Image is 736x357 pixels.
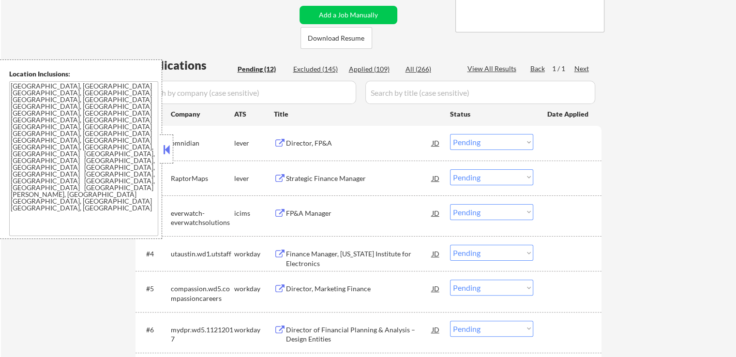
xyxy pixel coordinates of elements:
[293,64,342,74] div: Excluded (145)
[431,169,441,187] div: JD
[171,208,234,227] div: everwatch-everwatchsolutions
[9,69,158,79] div: Location Inclusions:
[365,81,595,104] input: Search by title (case sensitive)
[171,284,234,303] div: compassion.wd5.compassioncareers
[450,105,533,122] div: Status
[467,64,519,74] div: View All Results
[286,249,432,268] div: Finance Manager, [US_STATE] Institute for Electronics
[552,64,574,74] div: 1 / 1
[406,64,454,74] div: All (266)
[234,174,274,183] div: lever
[146,325,163,335] div: #6
[286,208,432,218] div: FP&A Manager
[171,109,234,119] div: Company
[431,321,441,338] div: JD
[171,325,234,344] div: mydpr.wd5.11212017
[234,284,274,294] div: workday
[234,109,274,119] div: ATS
[300,6,397,24] button: Add a Job Manually
[530,64,546,74] div: Back
[574,64,590,74] div: Next
[238,64,286,74] div: Pending (12)
[138,81,356,104] input: Search by company (case sensitive)
[286,138,432,148] div: Director, FP&A
[146,249,163,259] div: #4
[286,174,432,183] div: Strategic Finance Manager
[431,134,441,151] div: JD
[431,245,441,262] div: JD
[234,138,274,148] div: lever
[138,59,234,71] div: Applications
[234,208,274,218] div: icims
[146,284,163,294] div: #5
[274,109,441,119] div: Title
[171,249,234,259] div: utaustin.wd1.utstaff
[547,109,590,119] div: Date Applied
[286,325,432,344] div: Director of Financial Planning & Analysis – Design Entities
[431,204,441,222] div: JD
[349,64,397,74] div: Applied (109)
[171,174,234,183] div: RaptorMaps
[431,280,441,297] div: JD
[171,138,234,148] div: omnidian
[300,27,372,49] button: Download Resume
[234,325,274,335] div: workday
[286,284,432,294] div: Director, Marketing Finance
[234,249,274,259] div: workday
